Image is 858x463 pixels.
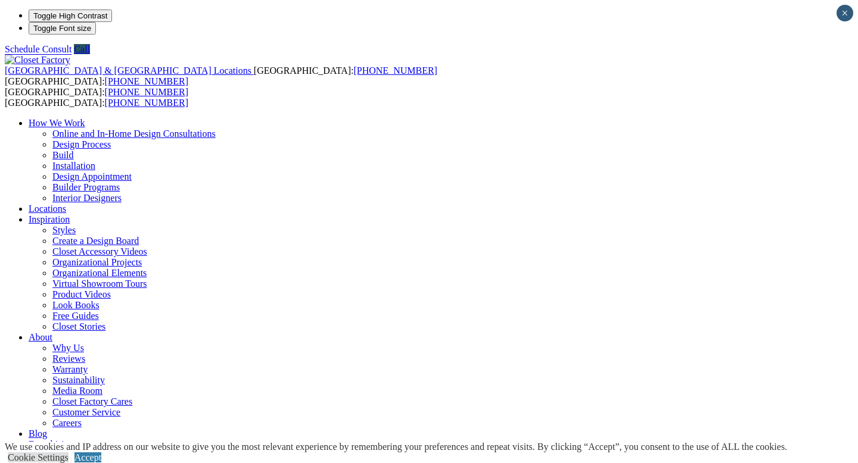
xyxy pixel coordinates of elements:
a: Closet Accessory Videos [52,246,147,256]
a: Why Us [52,343,84,353]
a: Blog [29,428,47,439]
a: Customer Service [52,407,120,417]
div: We use cookies and IP address on our website to give you the most relevant experience by remember... [5,442,787,452]
a: Interior Designers [52,193,122,203]
a: How We Work [29,118,85,128]
a: Online and In-Home Design Consultations [52,129,216,139]
span: Toggle Font size [33,24,91,33]
a: About [29,332,52,342]
img: Closet Factory [5,55,70,65]
a: Sustainability [52,375,105,385]
a: [PHONE_NUMBER] [353,65,437,76]
a: [GEOGRAPHIC_DATA] & [GEOGRAPHIC_DATA] Locations [5,65,254,76]
a: Accept [74,452,101,462]
a: Locations [29,204,66,214]
a: Installation [52,161,95,171]
a: Closet Factory Cares [52,396,132,406]
a: Design Appointment [52,171,132,182]
a: Design Process [52,139,111,149]
a: Schedule Consult [5,44,71,54]
a: Product Videos [52,289,111,299]
a: Build [52,150,74,160]
a: Virtual Showroom Tours [52,279,147,289]
a: Organizational Projects [52,257,142,267]
a: [PHONE_NUMBER] [105,98,188,108]
span: [GEOGRAPHIC_DATA]: [GEOGRAPHIC_DATA]: [5,65,437,86]
a: Builder Programs [52,182,120,192]
span: [GEOGRAPHIC_DATA]: [GEOGRAPHIC_DATA]: [5,87,188,108]
a: Styles [52,225,76,235]
a: Media Room [52,386,102,396]
button: Toggle High Contrast [29,10,112,22]
a: Careers [52,418,82,428]
a: Free Guides [52,311,99,321]
span: [GEOGRAPHIC_DATA] & [GEOGRAPHIC_DATA] Locations [5,65,251,76]
a: [PHONE_NUMBER] [105,87,188,97]
a: Warranty [52,364,88,374]
button: Close [837,5,853,21]
a: Reviews [52,353,85,364]
a: Organizational Elements [52,268,147,278]
a: Call [74,44,90,54]
a: Inspiration [29,214,70,224]
a: Franchising [29,439,74,449]
a: Closet Stories [52,321,105,331]
a: Create a Design Board [52,236,139,246]
span: Toggle High Contrast [33,11,107,20]
a: [PHONE_NUMBER] [105,76,188,86]
a: Cookie Settings [8,452,69,462]
button: Toggle Font size [29,22,96,35]
a: Look Books [52,300,100,310]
